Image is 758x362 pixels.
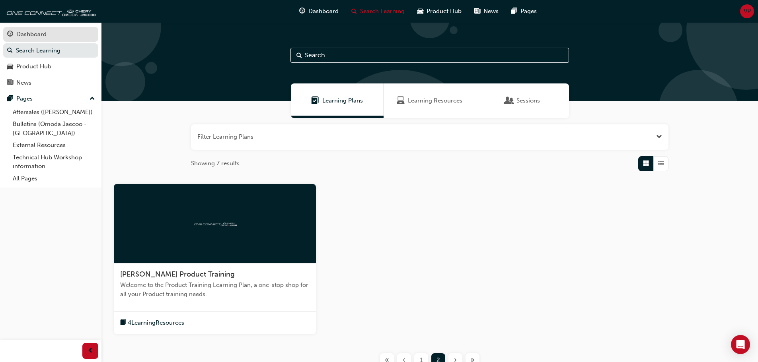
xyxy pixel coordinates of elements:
a: Learning ResourcesLearning Resources [384,83,476,118]
div: Pages [16,94,33,103]
a: search-iconSearch Learning [345,3,411,19]
span: guage-icon [299,6,305,16]
span: Sessions [505,96,513,105]
a: Aftersales ([PERSON_NAME]) [10,106,98,118]
span: pages-icon [511,6,517,16]
a: guage-iconDashboard [293,3,345,19]
span: Learning Plans [311,96,319,105]
img: oneconnect [193,219,237,227]
span: Learning Resources [397,96,405,105]
span: Search [296,51,302,60]
div: Dashboard [16,30,47,39]
a: All Pages [10,172,98,185]
span: car-icon [417,6,423,16]
span: 4 Learning Resources [128,318,184,327]
span: Product Hub [427,7,462,16]
span: Sessions [516,96,540,105]
a: News [3,75,98,90]
a: Search Learning [3,43,98,58]
span: VP [744,7,751,16]
span: search-icon [351,6,357,16]
span: news-icon [7,79,13,87]
span: news-icon [474,6,480,16]
span: book-icon [120,318,126,328]
span: Welcome to the Product Training Learning Plan, a one-stop shop for all your Product training needs. [120,281,310,298]
span: Grid [643,159,649,168]
a: car-iconProduct Hub [411,3,468,19]
a: oneconnect[PERSON_NAME] Product TrainingWelcome to the Product Training Learning Plan, a one-stop... [114,184,316,334]
button: DashboardSearch LearningProduct HubNews [3,25,98,91]
input: Search... [290,48,569,63]
a: Dashboard [3,27,98,42]
button: Pages [3,91,98,106]
span: Learning Resources [408,96,462,105]
img: oneconnect [4,3,95,19]
a: news-iconNews [468,3,505,19]
span: search-icon [7,47,13,54]
span: Dashboard [308,7,339,16]
button: VP [740,4,754,18]
a: SessionsSessions [476,83,569,118]
a: External Resources [10,139,98,151]
span: guage-icon [7,31,13,38]
a: Bulletins (Omoda Jaecoo - [GEOGRAPHIC_DATA]) [10,118,98,139]
a: Technical Hub Workshop information [10,151,98,172]
div: Product Hub [16,62,51,71]
span: Showing 7 results [191,159,240,168]
span: Search Learning [360,7,405,16]
span: List [658,159,664,168]
div: Open Intercom Messenger [731,335,750,354]
span: Pages [520,7,537,16]
div: News [16,78,31,87]
span: [PERSON_NAME] Product Training [120,270,235,279]
span: car-icon [7,63,13,70]
a: Product Hub [3,59,98,74]
span: Learning Plans [322,96,363,105]
a: pages-iconPages [505,3,543,19]
button: Open the filter [656,132,662,141]
span: up-icon [90,94,95,104]
span: News [483,7,499,16]
span: prev-icon [88,346,94,356]
a: Learning PlansLearning Plans [291,83,384,118]
button: book-icon4LearningResources [120,318,184,328]
span: pages-icon [7,95,13,103]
